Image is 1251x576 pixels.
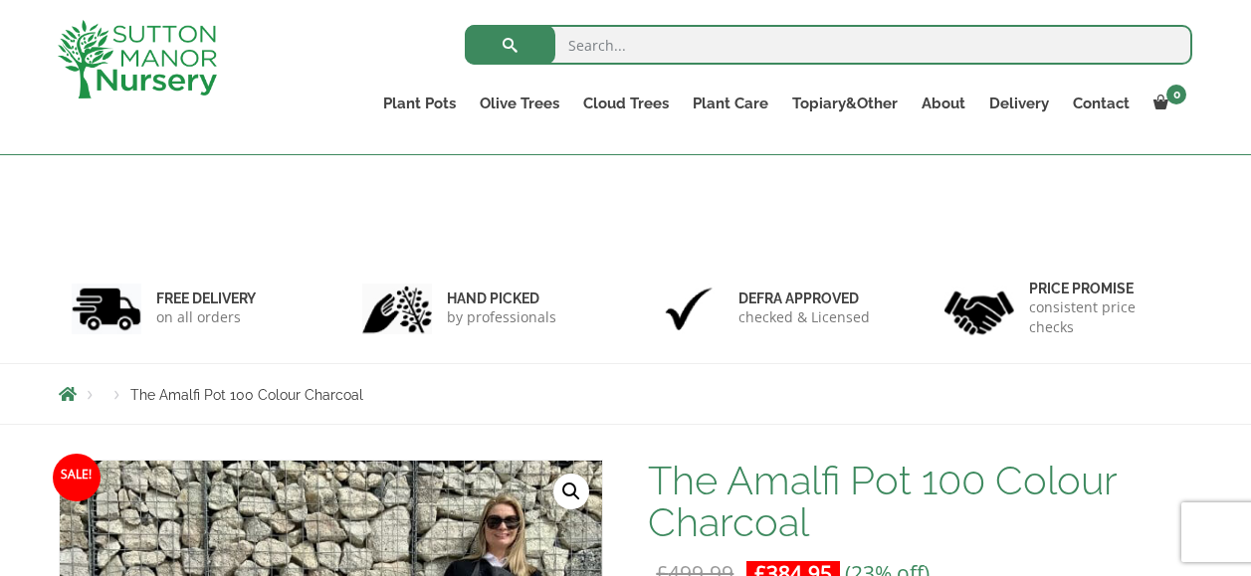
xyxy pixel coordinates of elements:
span: Sale! [53,454,101,501]
a: Cloud Trees [571,90,681,117]
p: consistent price checks [1029,297,1180,337]
h1: The Amalfi Pot 100 Colour Charcoal [648,460,1192,543]
img: 3.jpg [654,284,724,334]
p: by professionals [447,307,556,327]
a: Olive Trees [468,90,571,117]
a: Plant Pots [371,90,468,117]
span: The Amalfi Pot 100 Colour Charcoal [130,387,363,403]
nav: Breadcrumbs [59,386,1193,402]
h6: FREE DELIVERY [156,289,256,307]
input: Search... [465,25,1192,65]
a: 0 [1142,90,1192,117]
h6: Price promise [1029,280,1180,297]
img: 1.jpg [72,284,141,334]
a: Plant Care [681,90,780,117]
span: 0 [1166,85,1186,104]
img: logo [58,20,217,98]
h6: hand picked [447,289,556,307]
img: 2.jpg [362,284,432,334]
h6: Defra approved [738,289,870,307]
p: on all orders [156,307,256,327]
a: Contact [1061,90,1142,117]
a: Delivery [977,90,1061,117]
a: Topiary&Other [780,90,910,117]
a: About [910,90,977,117]
img: 4.jpg [944,279,1014,339]
p: checked & Licensed [738,307,870,327]
a: View full-screen image gallery [553,474,589,509]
